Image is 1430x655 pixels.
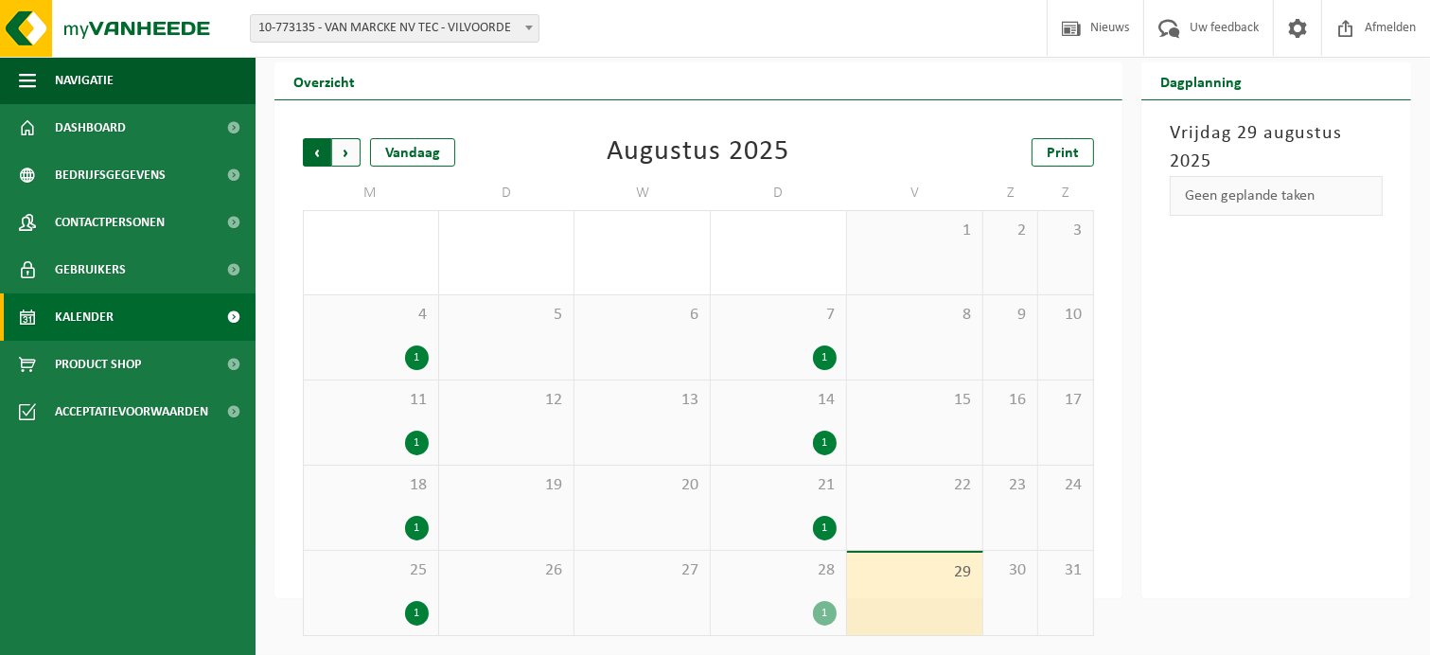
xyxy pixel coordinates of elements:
[720,390,837,411] span: 14
[993,305,1029,326] span: 9
[1141,62,1261,99] h2: Dagplanning
[1048,305,1084,326] span: 10
[856,221,973,241] span: 1
[332,138,361,167] span: Volgende
[1048,221,1084,241] span: 3
[1032,138,1094,167] a: Print
[584,390,700,411] span: 13
[274,62,374,99] h2: Overzicht
[1048,475,1084,496] span: 24
[55,388,208,435] span: Acceptatievoorwaarden
[711,176,847,210] td: D
[856,475,973,496] span: 22
[584,560,700,581] span: 27
[449,475,565,496] span: 19
[856,305,973,326] span: 8
[55,341,141,388] span: Product Shop
[250,14,539,43] span: 10-773135 - VAN MARCKE NV TEC - VILVOORDE
[303,138,331,167] span: Vorige
[313,560,429,581] span: 25
[993,475,1029,496] span: 23
[405,345,429,370] div: 1
[856,390,973,411] span: 15
[856,562,973,583] span: 29
[55,199,165,246] span: Contactpersonen
[993,390,1029,411] span: 16
[313,390,429,411] span: 11
[993,560,1029,581] span: 30
[720,560,837,581] span: 28
[720,475,837,496] span: 21
[813,431,837,455] div: 1
[584,305,700,326] span: 6
[1170,119,1383,176] h3: Vrijdag 29 augustus 2025
[584,475,700,496] span: 20
[251,15,538,42] span: 10-773135 - VAN MARCKE NV TEC - VILVOORDE
[55,104,126,151] span: Dashboard
[313,305,429,326] span: 4
[1038,176,1094,210] td: Z
[370,138,455,167] div: Vandaag
[55,293,114,341] span: Kalender
[1048,560,1084,581] span: 31
[303,176,439,210] td: M
[55,151,166,199] span: Bedrijfsgegevens
[1170,176,1383,216] div: Geen geplande taken
[439,176,575,210] td: D
[720,305,837,326] span: 7
[1047,146,1079,161] span: Print
[313,475,429,496] span: 18
[449,560,565,581] span: 26
[1048,390,1084,411] span: 17
[405,516,429,540] div: 1
[983,176,1039,210] td: Z
[449,305,565,326] span: 5
[55,246,126,293] span: Gebruikers
[55,57,114,104] span: Navigatie
[607,138,789,167] div: Augustus 2025
[847,176,983,210] td: V
[813,345,837,370] div: 1
[813,516,837,540] div: 1
[449,390,565,411] span: 12
[405,601,429,626] div: 1
[993,221,1029,241] span: 2
[574,176,711,210] td: W
[813,601,837,626] div: 1
[405,431,429,455] div: 1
